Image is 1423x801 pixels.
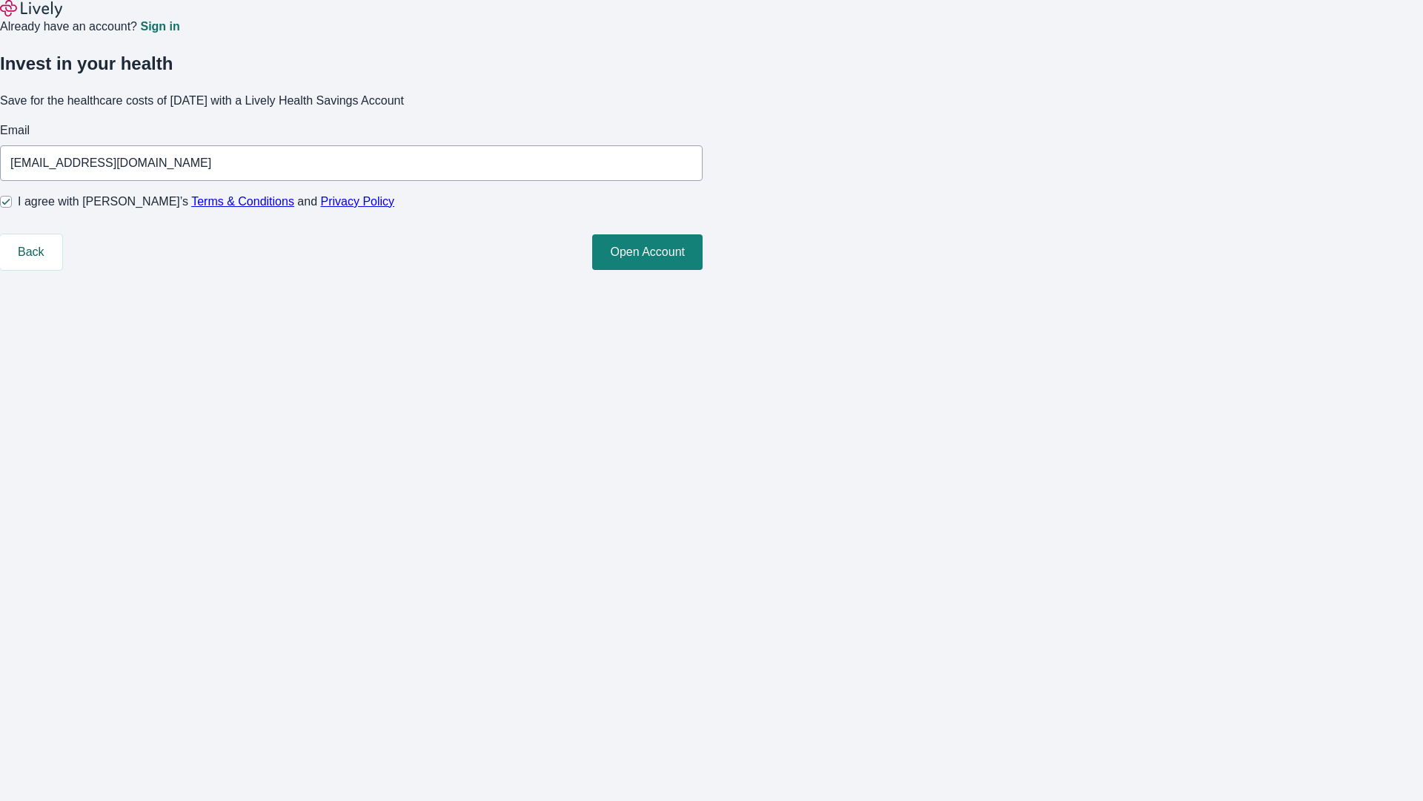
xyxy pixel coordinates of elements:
button: Open Account [592,234,703,270]
a: Terms & Conditions [191,195,294,208]
a: Privacy Policy [321,195,395,208]
span: I agree with [PERSON_NAME]’s and [18,193,394,211]
a: Sign in [140,21,179,33]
